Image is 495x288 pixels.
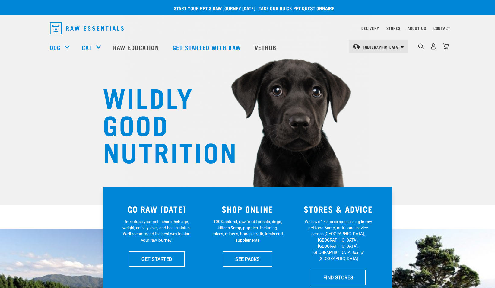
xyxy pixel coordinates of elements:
a: Stores [386,27,401,29]
a: Delivery [361,27,379,29]
img: Raw Essentials Logo [50,22,124,34]
p: We have 17 stores specialising in raw pet food &amp; nutritional advice across [GEOGRAPHIC_DATA],... [303,219,374,262]
h1: WILDLY GOOD NUTRITION [103,83,224,165]
a: Contact [433,27,450,29]
p: 100% natural, raw food for cats, dogs, kittens &amp; puppies. Including mixes, minces, bones, bro... [212,219,283,243]
h3: SHOP ONLINE [206,204,289,214]
a: FIND STORES [311,270,366,285]
img: user.png [430,43,436,50]
a: SEE PACKS [223,251,272,267]
a: Get started with Raw [167,35,249,59]
img: van-moving.png [352,44,360,49]
span: [GEOGRAPHIC_DATA] [363,46,400,48]
img: home-icon-1@2x.png [418,43,424,49]
a: Raw Education [107,35,166,59]
h3: GO RAW [DATE] [115,204,199,214]
img: home-icon@2x.png [443,43,449,50]
a: GET STARTED [129,251,185,267]
a: About Us [408,27,426,29]
p: Introduce your pet—share their age, weight, activity level, and health status. We'll recommend th... [121,219,192,243]
a: Cat [82,43,92,52]
a: take our quick pet questionnaire. [259,7,335,9]
a: Dog [50,43,61,52]
a: Vethub [249,35,284,59]
nav: dropdown navigation [45,20,450,37]
h3: STORES & ADVICE [297,204,380,214]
